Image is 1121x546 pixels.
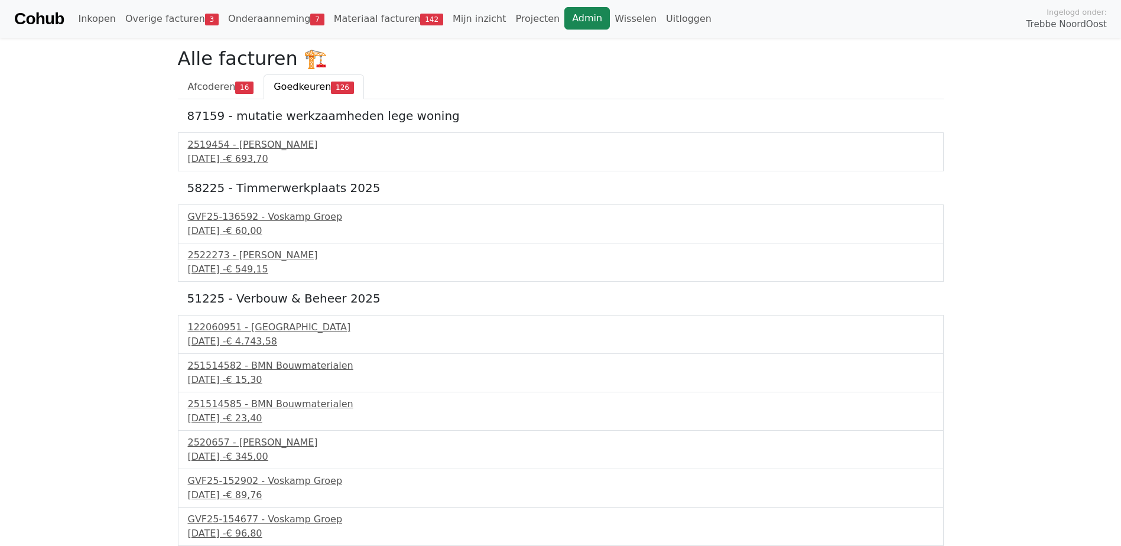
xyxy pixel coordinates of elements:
a: Afcoderen16 [178,74,264,99]
a: 2522273 - [PERSON_NAME][DATE] -€ 549,15 [188,248,934,277]
a: 251514582 - BMN Bouwmaterialen[DATE] -€ 15,30 [188,359,934,387]
a: Overige facturen3 [121,7,223,31]
span: € 549,15 [226,264,268,275]
a: Admin [564,7,610,30]
a: Goedkeuren126 [264,74,364,99]
div: [DATE] - [188,411,934,425]
div: [DATE] - [188,224,934,238]
a: Mijn inzicht [448,7,511,31]
div: [DATE] - [188,373,934,387]
span: € 4.743,58 [226,336,277,347]
a: GVF25-152902 - Voskamp Groep[DATE] -€ 89,76 [188,474,934,502]
span: 142 [420,14,443,25]
div: 251514585 - BMN Bouwmaterialen [188,397,934,411]
span: 3 [205,14,219,25]
span: Afcoderen [188,81,236,92]
a: 2520657 - [PERSON_NAME][DATE] -€ 345,00 [188,435,934,464]
span: Goedkeuren [274,81,331,92]
span: € 15,30 [226,374,262,385]
a: Projecten [511,7,564,31]
a: 2519454 - [PERSON_NAME][DATE] -€ 693,70 [188,138,934,166]
div: 2519454 - [PERSON_NAME] [188,138,934,152]
span: € 60,00 [226,225,262,236]
span: € 693,70 [226,153,268,164]
div: [DATE] - [188,334,934,349]
span: 7 [310,14,324,25]
a: Cohub [14,5,64,33]
span: € 345,00 [226,451,268,462]
a: 251514585 - BMN Bouwmaterialen[DATE] -€ 23,40 [188,397,934,425]
div: 2520657 - [PERSON_NAME] [188,435,934,450]
div: [DATE] - [188,526,934,541]
h5: 51225 - Verbouw & Beheer 2025 [187,291,934,305]
a: GVF25-136592 - Voskamp Groep[DATE] -€ 60,00 [188,210,934,238]
div: GVF25-136592 - Voskamp Groep [188,210,934,224]
span: 126 [331,82,354,93]
div: [DATE] - [188,488,934,502]
div: [DATE] - [188,262,934,277]
a: GVF25-154677 - Voskamp Groep[DATE] -€ 96,80 [188,512,934,541]
a: Uitloggen [661,7,716,31]
a: Wisselen [610,7,661,31]
div: GVF25-154677 - Voskamp Groep [188,512,934,526]
h5: 58225 - Timmerwerkplaats 2025 [187,181,934,195]
h5: 87159 - mutatie werkzaamheden lege woning [187,109,934,123]
a: 122060951 - [GEOGRAPHIC_DATA][DATE] -€ 4.743,58 [188,320,934,349]
span: Trebbe NoordOost [1026,18,1107,31]
div: 2522273 - [PERSON_NAME] [188,248,934,262]
div: GVF25-152902 - Voskamp Groep [188,474,934,488]
div: 251514582 - BMN Bouwmaterialen [188,359,934,373]
h2: Alle facturen 🏗️ [178,47,944,70]
a: Onderaanneming7 [223,7,329,31]
span: € 23,40 [226,412,262,424]
span: € 96,80 [226,528,262,539]
span: Ingelogd onder: [1047,6,1107,18]
div: 122060951 - [GEOGRAPHIC_DATA] [188,320,934,334]
div: [DATE] - [188,152,934,166]
span: € 89,76 [226,489,262,500]
a: Inkopen [73,7,120,31]
span: 16 [235,82,254,93]
a: Materiaal facturen142 [329,7,448,31]
div: [DATE] - [188,450,934,464]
